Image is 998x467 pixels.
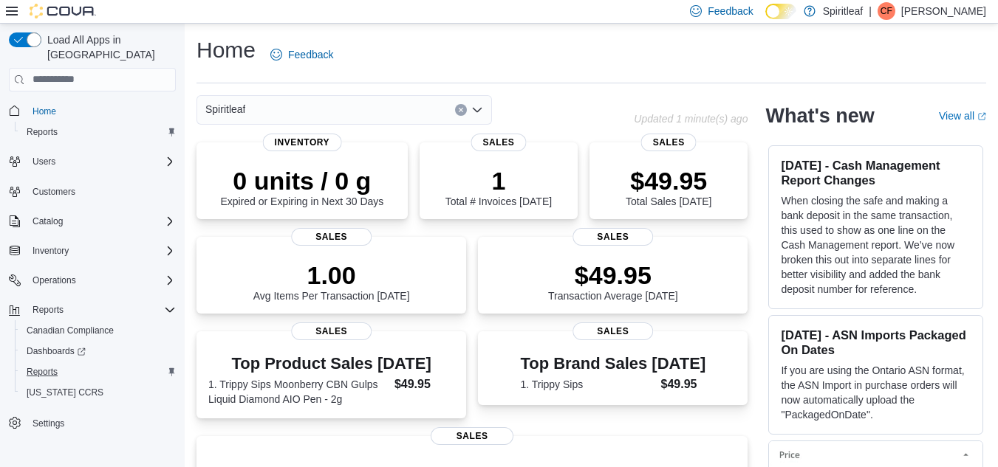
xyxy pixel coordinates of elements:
[220,166,383,207] div: Expired or Expiring in Next 30 Days
[548,260,678,302] div: Transaction Average [DATE]
[15,362,182,382] button: Reports
[33,304,64,316] span: Reports
[264,40,339,69] a: Feedback
[27,153,61,170] button: Users
[881,2,892,20] span: CF
[573,228,654,246] span: Sales
[41,32,176,62] span: Load All Apps in [GEOGRAPHIC_DATA]
[520,355,705,373] h3: Top Brand Sales [DATE]
[263,134,342,151] span: Inventory
[27,126,58,138] span: Reports
[15,341,182,362] a: Dashboards
[253,260,410,302] div: Avg Items Per Transaction [DATE]
[33,418,64,429] span: Settings
[634,113,748,125] p: Updated 1 minute(s) ago
[3,300,182,320] button: Reports
[431,427,513,445] span: Sales
[27,415,70,432] a: Settings
[765,19,766,20] span: Dark Mode
[291,322,372,340] span: Sales
[27,242,75,260] button: Inventory
[3,151,182,172] button: Users
[27,182,176,201] span: Customers
[708,4,753,18] span: Feedback
[27,301,176,319] span: Reports
[781,363,971,422] p: If you are using the Ontario ASN format, the ASN Import in purchase orders will now automatically...
[33,156,55,167] span: Users
[196,35,256,65] h1: Home
[3,270,182,291] button: Operations
[15,122,182,142] button: Reports
[445,166,552,207] div: Total # Invoices [DATE]
[661,376,706,393] dd: $49.95
[21,342,92,360] a: Dashboards
[471,134,526,151] span: Sales
[765,104,874,128] h2: What's new
[27,103,62,120] a: Home
[520,377,654,392] dt: 1. Trippy Sips
[253,260,410,290] p: 1.00
[626,166,711,207] div: Total Sales [DATE]
[27,271,82,289] button: Operations
[208,377,389,407] dt: 1. Trippy Sips Moonberry CBN Gulps Liquid Diamond AIO Pen - 2g
[27,387,103,398] span: [US_STATE] CCRS
[573,322,654,340] span: Sales
[878,2,895,20] div: Chelsea F
[781,158,971,187] h3: [DATE] - Cash Management Report Changes
[765,4,796,19] input: Dark Mode
[27,271,176,289] span: Operations
[27,325,114,336] span: Canadian Compliance
[27,212,176,230] span: Catalog
[3,100,182,122] button: Home
[977,112,986,121] svg: External link
[21,363,64,381] a: Reports
[455,104,467,116] button: Clear input
[3,181,182,202] button: Customers
[21,363,176,381] span: Reports
[33,215,63,227] span: Catalog
[291,228,372,246] span: Sales
[27,345,86,357] span: Dashboards
[33,274,76,286] span: Operations
[27,102,176,120] span: Home
[21,384,109,401] a: [US_STATE] CCRS
[3,241,182,261] button: Inventory
[781,328,971,357] h3: [DATE] - ASN Imports Packaged On Dates
[15,320,182,341] button: Canadian Compliance
[33,245,69,257] span: Inventory
[548,260,678,290] p: $49.95
[823,2,863,20] p: Spiritleaf
[21,342,176,360] span: Dashboards
[471,104,483,116] button: Open list of options
[27,301,69,319] button: Reports
[27,366,58,378] span: Reports
[27,212,69,230] button: Catalog
[288,47,333,62] span: Feedback
[781,193,971,297] p: When closing the safe and making a bank deposit in the same transaction, this used to show as one...
[21,123,176,141] span: Reports
[21,322,120,339] a: Canadian Compliance
[205,100,245,118] span: Spiritleaf
[30,4,96,18] img: Cova
[901,2,986,20] p: [PERSON_NAME]
[3,412,182,433] button: Settings
[33,105,56,117] span: Home
[208,355,454,373] h3: Top Product Sales [DATE]
[27,413,176,432] span: Settings
[626,166,711,196] p: $49.95
[869,2,872,20] p: |
[445,166,552,196] p: 1
[939,110,986,122] a: View allExternal link
[27,183,81,201] a: Customers
[27,242,176,260] span: Inventory
[220,166,383,196] p: 0 units / 0 g
[21,384,176,401] span: Washington CCRS
[27,153,176,170] span: Users
[394,376,454,393] dd: $49.95
[641,134,697,151] span: Sales
[21,123,64,141] a: Reports
[15,382,182,403] button: [US_STATE] CCRS
[3,211,182,232] button: Catalog
[33,186,75,198] span: Customers
[21,322,176,339] span: Canadian Compliance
